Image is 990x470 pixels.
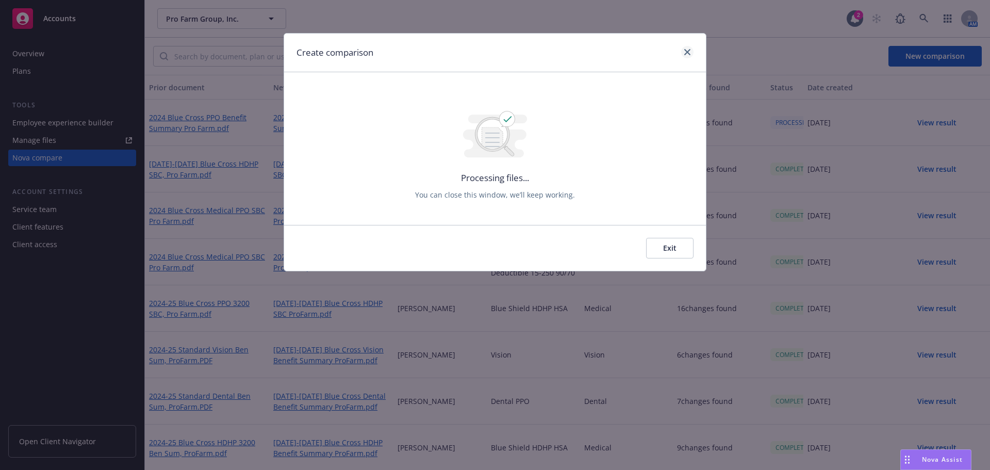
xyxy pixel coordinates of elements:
[922,455,963,464] span: Nova Assist
[415,189,575,200] p: You can close this window, we’ll keep working.
[900,449,971,470] button: Nova Assist
[296,46,373,59] h1: Create comparison
[901,450,914,469] div: Drag to move
[646,238,694,258] button: Exit
[461,171,529,185] p: Processing files...
[681,46,694,58] a: close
